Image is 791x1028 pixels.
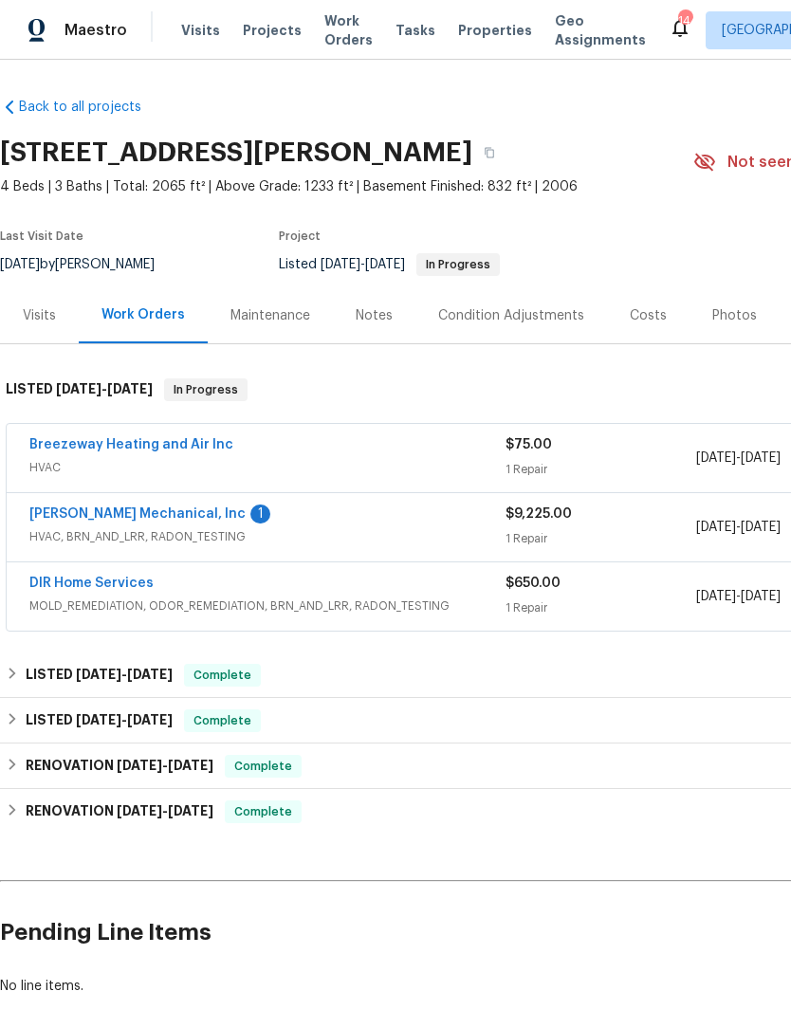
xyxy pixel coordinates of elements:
[29,458,506,477] span: HVAC
[166,380,246,399] span: In Progress
[101,305,185,324] div: Work Orders
[395,24,435,37] span: Tasks
[458,21,532,40] span: Properties
[678,11,691,30] div: 144
[321,258,405,271] span: -
[230,306,310,325] div: Maintenance
[741,590,781,603] span: [DATE]
[76,713,121,726] span: [DATE]
[181,21,220,40] span: Visits
[365,258,405,271] span: [DATE]
[107,382,153,395] span: [DATE]
[29,577,154,590] a: DIR Home Services
[506,577,561,590] span: $650.00
[26,709,173,732] h6: LISTED
[26,800,213,823] h6: RENOVATION
[696,449,781,468] span: -
[26,755,213,778] h6: RENOVATION
[324,11,373,49] span: Work Orders
[227,757,300,776] span: Complete
[243,21,302,40] span: Projects
[555,11,646,49] span: Geo Assignments
[76,713,173,726] span: -
[696,521,736,534] span: [DATE]
[76,668,121,681] span: [DATE]
[127,713,173,726] span: [DATE]
[696,518,781,537] span: -
[29,527,506,546] span: HVAC, BRN_AND_LRR, RADON_TESTING
[506,507,572,521] span: $9,225.00
[76,668,173,681] span: -
[250,505,270,523] div: 1
[186,666,259,685] span: Complete
[117,759,162,772] span: [DATE]
[356,306,393,325] div: Notes
[29,438,233,451] a: Breezeway Heating and Air Inc
[438,306,584,325] div: Condition Adjustments
[741,521,781,534] span: [DATE]
[56,382,153,395] span: -
[23,306,56,325] div: Visits
[117,804,213,817] span: -
[26,664,173,687] h6: LISTED
[227,802,300,821] span: Complete
[630,306,667,325] div: Costs
[696,587,781,606] span: -
[506,438,552,451] span: $75.00
[741,451,781,465] span: [DATE]
[506,598,696,617] div: 1 Repair
[696,590,736,603] span: [DATE]
[506,460,696,479] div: 1 Repair
[506,529,696,548] div: 1 Repair
[64,21,127,40] span: Maestro
[6,378,153,401] h6: LISTED
[29,597,506,615] span: MOLD_REMEDIATION, ODOR_REMEDIATION, BRN_AND_LRR, RADON_TESTING
[418,259,498,270] span: In Progress
[279,230,321,242] span: Project
[321,258,360,271] span: [DATE]
[696,451,736,465] span: [DATE]
[472,136,506,170] button: Copy Address
[117,804,162,817] span: [DATE]
[168,804,213,817] span: [DATE]
[56,382,101,395] span: [DATE]
[168,759,213,772] span: [DATE]
[279,258,500,271] span: Listed
[712,306,757,325] div: Photos
[127,668,173,681] span: [DATE]
[117,759,213,772] span: -
[186,711,259,730] span: Complete
[29,507,246,521] a: [PERSON_NAME] Mechanical, Inc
